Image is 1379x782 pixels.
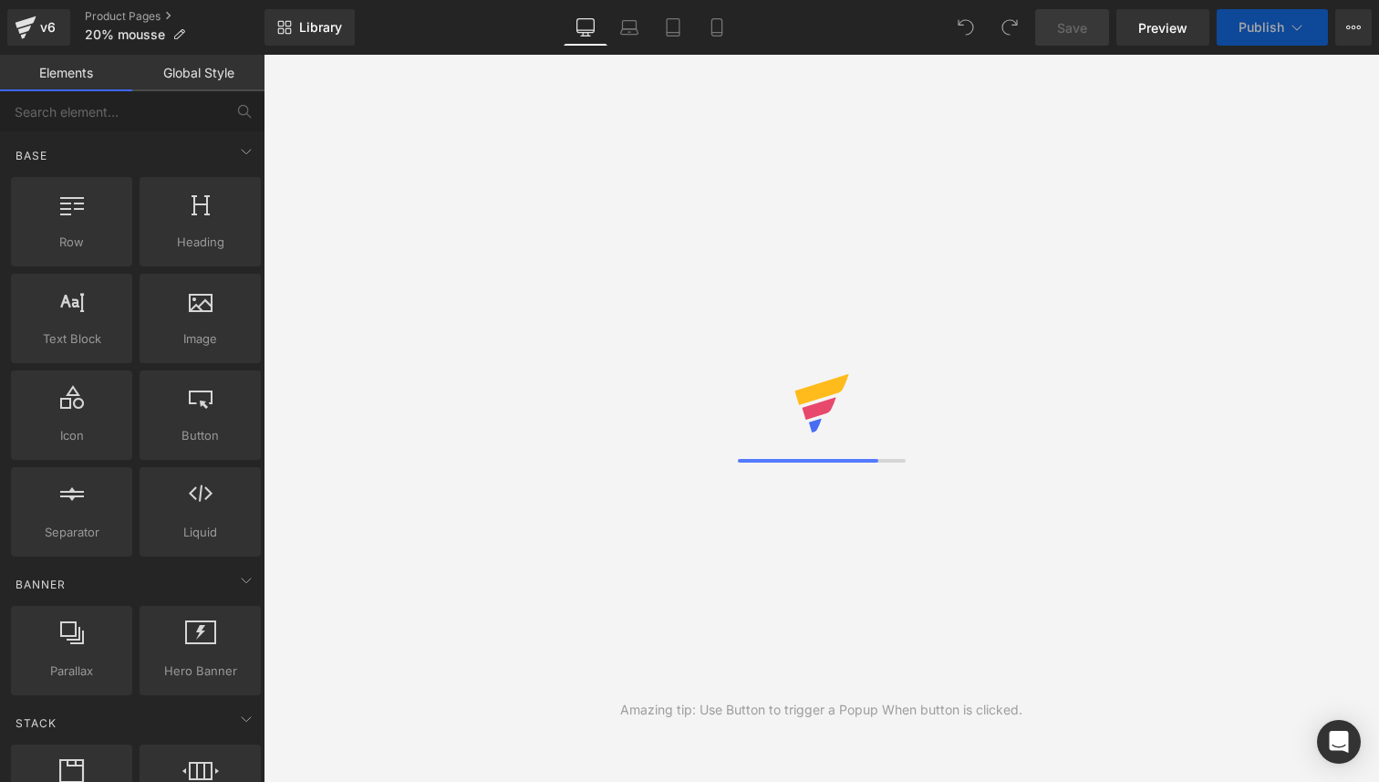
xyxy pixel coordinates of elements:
button: Undo [948,9,984,46]
span: Row [16,233,127,252]
span: Banner [14,576,67,593]
div: Amazing tip: Use Button to trigger a Popup When button is clicked. [620,700,1022,720]
span: Publish [1239,20,1284,35]
div: v6 [36,16,59,39]
button: More [1335,9,1372,46]
span: Separator [16,523,127,542]
a: New Library [264,9,355,46]
a: Desktop [564,9,607,46]
span: Parallax [16,662,127,681]
span: Icon [16,426,127,445]
a: Mobile [695,9,739,46]
a: Product Pages [85,9,264,24]
button: Publish [1217,9,1328,46]
span: Hero Banner [145,662,255,681]
span: Library [299,19,342,36]
span: Text Block [16,329,127,349]
div: Open Intercom Messenger [1317,720,1361,764]
button: Redo [991,9,1028,46]
span: Stack [14,714,58,732]
span: Preview [1138,18,1187,37]
span: Image [145,329,255,349]
span: Save [1057,18,1087,37]
a: Global Style [132,55,264,91]
span: Liquid [145,523,255,542]
a: v6 [7,9,70,46]
span: Base [14,147,49,164]
a: Tablet [651,9,695,46]
span: 20% mousse [85,27,165,42]
span: Heading [145,233,255,252]
span: Button [145,426,255,445]
a: Laptop [607,9,651,46]
a: Preview [1116,9,1209,46]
